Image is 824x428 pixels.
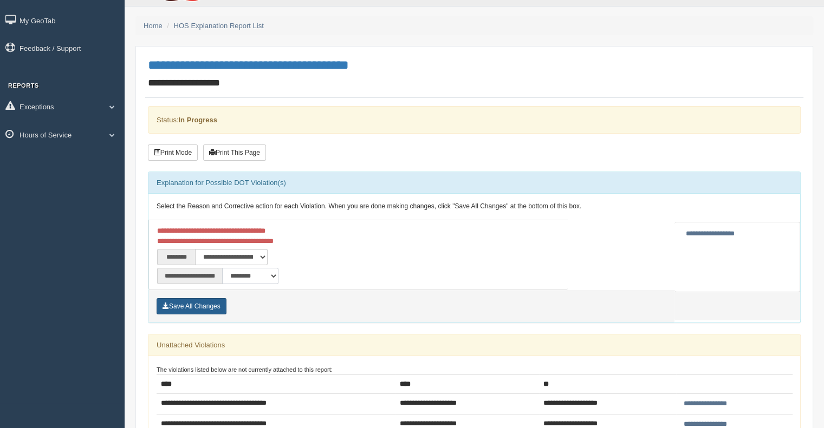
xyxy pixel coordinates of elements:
[144,22,163,30] a: Home
[178,116,217,124] strong: In Progress
[174,22,264,30] a: HOS Explanation Report List
[148,106,801,134] div: Status:
[157,298,226,314] button: Save
[148,334,800,356] div: Unattached Violations
[148,194,800,220] div: Select the Reason and Corrective action for each Violation. When you are done making changes, cli...
[203,144,266,161] button: Print This Page
[157,366,333,373] small: The violations listed below are not currently attached to this report:
[148,144,198,161] button: Print Mode
[148,172,800,194] div: Explanation for Possible DOT Violation(s)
